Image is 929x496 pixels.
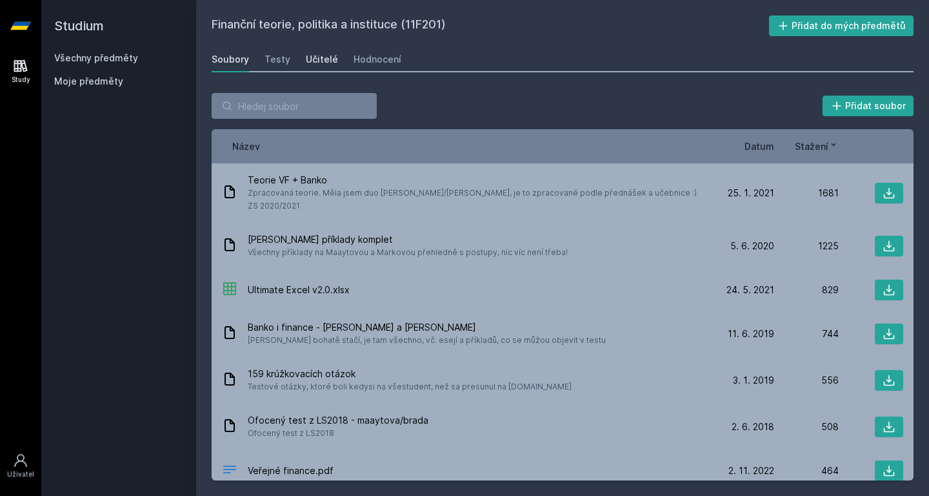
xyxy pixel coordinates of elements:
[728,464,774,477] span: 2. 11. 2022
[222,462,237,480] div: PDF
[823,96,914,116] button: Přidat soubor
[212,93,377,119] input: Hledej soubor
[54,52,138,63] a: Všechny předměty
[248,321,606,334] span: Banko i finance - [PERSON_NAME] a [PERSON_NAME]
[3,52,39,91] a: Study
[248,427,428,440] span: Ofocený test z LS2018
[248,414,428,427] span: Ofocený test z LS2018 - maaytova/brada
[248,187,704,212] span: Zpracovaná teorie. Měla jsem duo [PERSON_NAME]/[PERSON_NAME], je to zpracované podle přednášek a ...
[774,187,839,200] div: 1681
[265,53,290,66] div: Testy
[306,53,338,66] div: Učitelé
[795,139,839,153] button: Stažení
[12,75,30,85] div: Study
[774,240,839,253] div: 1225
[733,374,774,387] span: 3. 1. 2019
[774,284,839,296] div: 829
[7,470,34,479] div: Uživatel
[248,284,350,296] span: Ultimate Excel v2.0.xlsx
[248,174,704,187] span: Teorie VF + Banko
[732,420,774,433] span: 2. 6. 2018
[222,281,237,300] div: XLSX
[769,15,914,36] button: Přidat do mých předmětů
[730,240,774,253] span: 5. 6. 2020
[728,187,774,200] span: 25. 1. 2021
[248,246,568,259] span: Všechny příklady na Maaytovou a Markovou přehledně s postupy, nic víc není třeba!
[248,464,334,477] span: Veřejné finance.pdf
[744,139,774,153] button: Datum
[265,46,290,72] a: Testy
[212,15,769,36] h2: Finanční teorie, politika a instituce (11F201)
[248,380,572,393] span: Testové otázky, ktoré boli kedysi na všestudent, než sa presunul na [DOMAIN_NAME]
[306,46,338,72] a: Učitelé
[54,75,123,88] span: Moje předměty
[354,53,401,66] div: Hodnocení
[726,284,774,296] span: 24. 5. 2021
[3,446,39,486] a: Uživatel
[212,53,249,66] div: Soubory
[774,464,839,477] div: 464
[774,327,839,340] div: 744
[354,46,401,72] a: Hodnocení
[774,420,839,433] div: 508
[212,46,249,72] a: Soubory
[795,139,828,153] span: Stažení
[248,233,568,246] span: [PERSON_NAME] příklady komplet
[248,367,572,380] span: 159 krúžkovacích otázok
[248,334,606,347] span: [PERSON_NAME] bohatě stačí, je tam všechno, vč. esejí a příkladů, co se můžou objevit v testu
[728,327,774,340] span: 11. 6. 2019
[774,374,839,387] div: 556
[232,139,260,153] button: Název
